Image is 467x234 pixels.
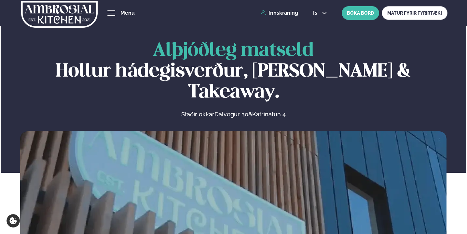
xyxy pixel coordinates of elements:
[21,1,98,28] img: logo
[20,40,447,103] h1: Hollur hádegisverður, [PERSON_NAME] & Takeaway.
[308,10,332,16] button: is
[7,214,20,227] a: Cookie settings
[261,10,298,16] a: Innskráning
[342,6,379,20] button: BÓKA BORÐ
[252,110,286,118] a: Katrinatun 4
[382,6,447,20] a: MATUR FYRIR FYRIRTÆKI
[110,110,356,118] p: Staðir okkar &
[214,110,248,118] a: Dalvegur 30
[107,9,115,17] button: hamburger
[313,10,319,16] span: is
[153,42,314,60] span: Alþjóðleg matseld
